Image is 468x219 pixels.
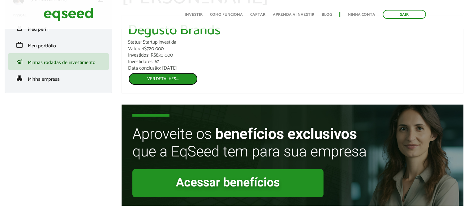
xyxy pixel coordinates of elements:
a: Sair [383,10,426,19]
a: workMeu portfólio [13,41,104,49]
span: person [16,24,23,32]
a: Aprenda a investir [273,13,314,17]
a: monitoringMinhas rodadas de investimento [13,58,104,65]
span: apartment [16,75,23,82]
span: Meu portfólio [28,42,56,50]
span: work [16,41,23,49]
span: [DATE] [162,64,177,72]
span: Data conclusão: [128,64,161,72]
span: monitoring [16,58,23,65]
div: Investidores: 62 [128,59,457,64]
span: Meu perfil [28,25,49,33]
li: Minha empresa [8,70,109,87]
a: Como funciona [210,13,243,17]
a: Minha conta [348,13,375,17]
span: Minha empresa [28,75,60,84]
span: Minhas rodadas de investimento [28,58,96,67]
a: Ver detalhes... [128,72,198,85]
a: Degusto Brands [128,24,221,37]
a: Investir [185,13,203,17]
div: Investidos: R$830 000 [128,53,457,58]
li: Minhas rodadas de investimento [8,53,109,70]
img: EqSeed [44,6,93,23]
a: Captar [250,13,265,17]
a: Blog [322,13,332,17]
div: Status: Startup investida [128,40,457,45]
a: apartmentMinha empresa [13,75,104,82]
li: Meu portfólio [8,36,109,53]
img: Banner-LP.jpg [122,105,463,206]
div: Valor: R$720 000 [128,46,457,51]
